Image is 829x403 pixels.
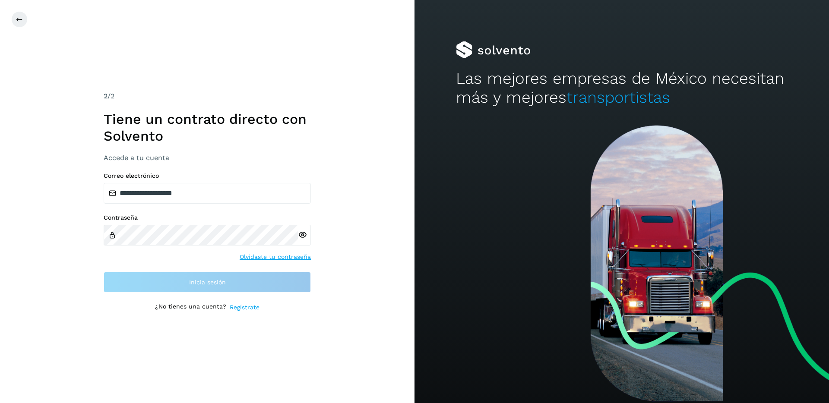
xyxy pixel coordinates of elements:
p: ¿No tienes una cuenta? [155,303,226,312]
a: Regístrate [230,303,259,312]
span: Inicia sesión [189,279,226,285]
a: Olvidaste tu contraseña [240,252,311,261]
span: 2 [104,92,108,100]
span: transportistas [566,88,670,107]
h3: Accede a tu cuenta [104,154,311,162]
div: /2 [104,91,311,101]
h1: Tiene un contrato directo con Solvento [104,111,311,144]
button: Inicia sesión [104,272,311,293]
label: Correo electrónico [104,172,311,179]
h2: Las mejores empresas de México necesitan más y mejores [456,69,788,107]
label: Contraseña [104,214,311,221]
